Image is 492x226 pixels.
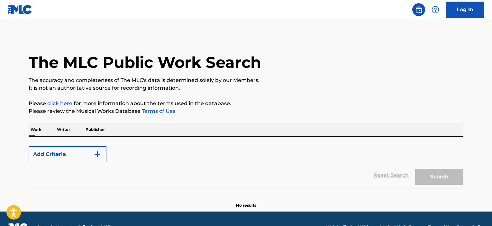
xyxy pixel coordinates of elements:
[29,77,463,84] p: The accuracy and completeness of The MLC's data is determined solely by our Members.
[8,5,32,14] img: MLC Logo
[55,123,72,136] p: Writer
[29,53,261,72] h1: The MLC Public Work Search
[429,3,442,16] div: Help
[141,108,176,114] a: Terms of Use
[415,6,423,14] img: search
[29,123,43,136] p: Work
[29,107,463,115] p: Please review the Musical Works Database
[432,6,439,14] img: help
[29,143,463,188] form: Search Form
[446,2,484,18] a: Log In
[84,123,107,136] p: Publisher
[412,3,425,16] a: Public Search
[94,150,101,158] img: 9d2ae6d4665cec9f34b9.svg
[29,84,463,92] p: It is not an authoritative source for recording information.
[236,195,256,208] p: No results
[29,146,106,162] button: Add Criteria
[47,100,72,106] a: click here
[29,100,463,107] p: Please for more information about the terms used in the database.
